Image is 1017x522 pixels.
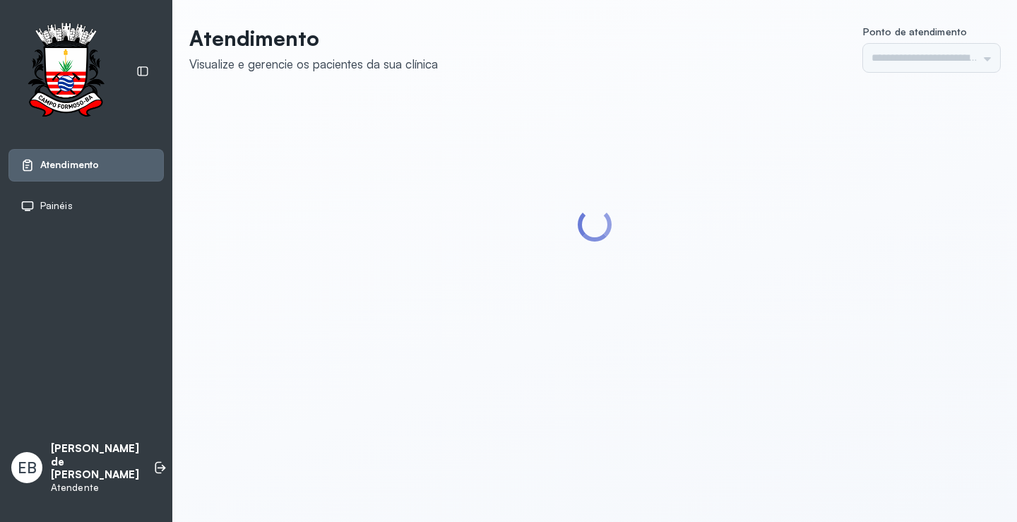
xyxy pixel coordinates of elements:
[189,57,438,71] div: Visualize e gerencie os pacientes da sua clínica
[863,25,967,37] span: Ponto de atendimento
[15,23,117,121] img: Logotipo do estabelecimento
[40,200,73,212] span: Painéis
[189,25,438,51] p: Atendimento
[40,159,99,171] span: Atendimento
[18,458,37,477] span: EB
[51,482,139,494] p: Atendente
[20,158,152,172] a: Atendimento
[51,442,139,482] p: [PERSON_NAME] de [PERSON_NAME]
